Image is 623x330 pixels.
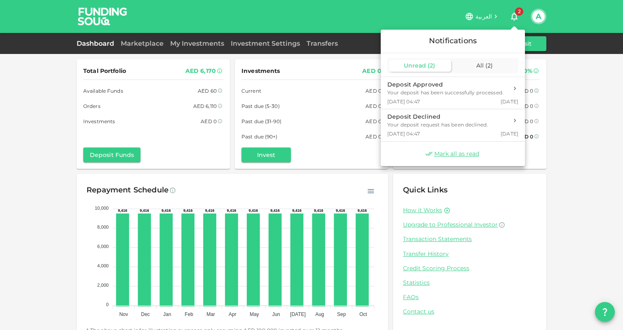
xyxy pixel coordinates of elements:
[429,36,477,45] span: Notifications
[387,130,420,137] span: [DATE] 04:47
[434,150,479,158] span: Mark all as read
[501,98,518,105] span: [DATE]
[501,130,518,137] span: [DATE]
[404,62,426,69] span: Unread
[476,62,484,69] span: All
[387,98,420,105] span: [DATE] 04:47
[485,62,493,69] span: ( 2 )
[387,80,504,89] div: Deposit Approved
[428,62,435,69] span: ( 2 )
[387,112,488,121] div: Deposit Declined
[387,89,504,96] div: Your deposit has been successfully processed.
[387,121,488,129] div: Your deposit request has been declined.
